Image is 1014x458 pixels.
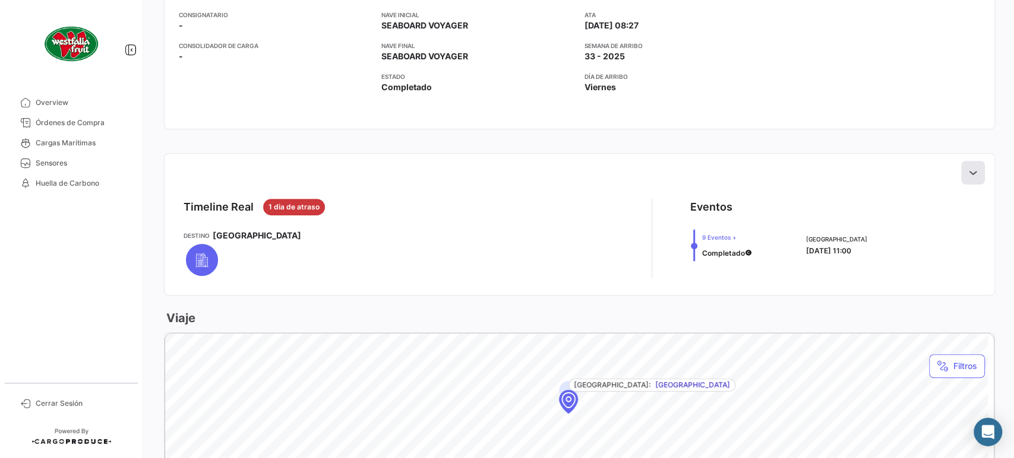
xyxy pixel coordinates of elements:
span: [GEOGRAPHIC_DATA] [805,234,867,244]
div: Map marker [559,390,578,414]
span: - [179,20,183,31]
a: Sensores [10,153,133,173]
app-card-info-title: Estado [381,72,574,81]
app-card-info-title: ATA [585,10,778,20]
app-card-info-title: Nave inicial [381,10,574,20]
span: SEABOARD VOYAGER [381,50,468,62]
div: Timeline Real [184,199,254,215]
img: client-50.png [42,14,101,74]
span: Completado [381,81,432,93]
span: 33 - 2025 [585,50,625,62]
app-card-info-title: Día de Arribo [585,72,778,81]
span: [GEOGRAPHIC_DATA] [655,380,730,390]
app-card-info-title: Consolidador de Carga [179,41,372,50]
a: Cargas Marítimas [10,133,133,153]
span: - [179,50,183,62]
span: Cargas Marítimas [36,138,128,148]
h3: Viaje [164,310,195,326]
span: Viernes [585,81,616,93]
span: Huella de Carbono [36,178,128,189]
app-card-info-title: Destino [184,231,210,240]
span: 1 dia de atraso [268,202,320,212]
span: 9 Eventos + [702,233,752,242]
div: Abrir Intercom Messenger [974,418,1002,446]
span: [DATE] 11:00 [805,246,851,255]
span: Overview [36,97,128,108]
span: [DATE] 08:27 [585,20,639,31]
app-card-info-title: Semana de Arribo [585,41,778,50]
app-card-info-title: Nave final [381,41,574,50]
span: [GEOGRAPHIC_DATA] [213,230,301,241]
div: Eventos [690,199,732,215]
span: SEABOARD VOYAGER [381,20,468,31]
button: Filtros [929,354,985,378]
a: Huella de Carbono [10,173,133,193]
a: Overview [10,93,133,113]
span: Completado [702,249,745,257]
span: Órdenes de Compra [36,117,128,128]
span: Cerrar Sesión [36,398,128,409]
a: Órdenes de Compra [10,113,133,133]
app-card-info-title: Consignatario [179,10,372,20]
span: Sensores [36,158,128,168]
